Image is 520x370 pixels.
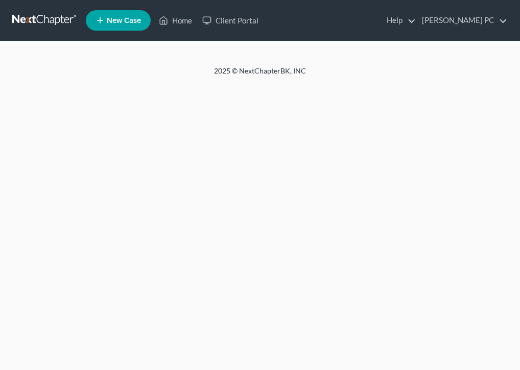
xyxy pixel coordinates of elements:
[154,11,197,30] a: Home
[15,66,505,84] div: 2025 © NextChapterBK, INC
[86,10,151,31] new-legal-case-button: New Case
[197,11,264,30] a: Client Portal
[382,11,416,30] a: Help
[417,11,507,30] a: [PERSON_NAME] PC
